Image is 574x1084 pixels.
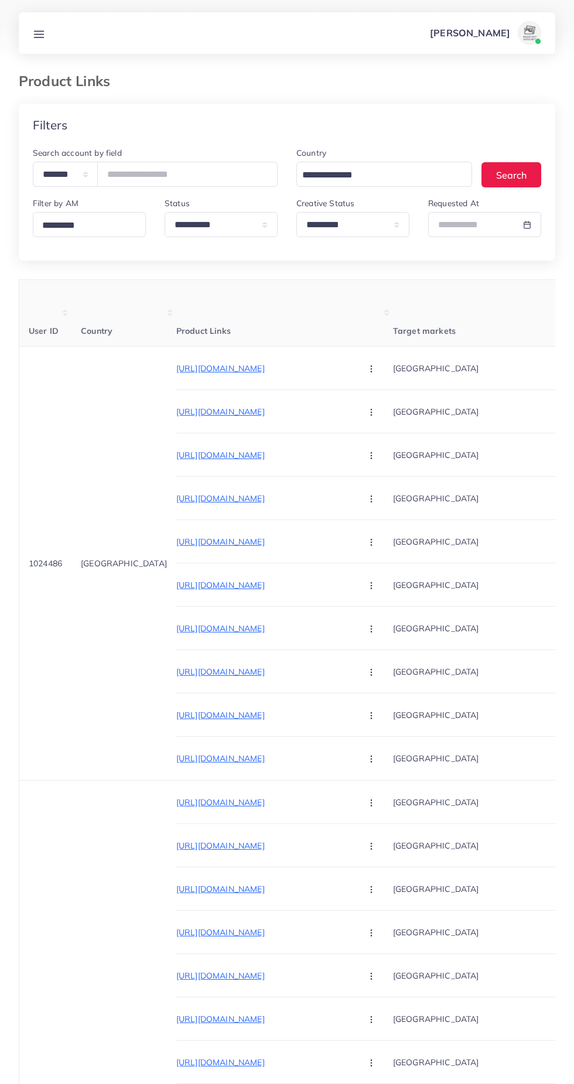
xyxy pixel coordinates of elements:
[393,326,456,336] span: Target markets
[481,162,541,187] button: Search
[33,197,78,209] label: Filter by AM
[176,665,352,679] p: [URL][DOMAIN_NAME]
[38,217,139,235] input: Search for option
[393,355,569,381] p: [GEOGRAPHIC_DATA]
[176,578,352,592] p: [URL][DOMAIN_NAME]
[393,528,569,555] p: [GEOGRAPHIC_DATA]
[176,326,231,336] span: Product Links
[393,442,569,468] p: [GEOGRAPHIC_DATA]
[176,839,352,853] p: [URL][DOMAIN_NAME]
[81,556,167,570] p: [GEOGRAPHIC_DATA]
[33,118,67,132] h4: Filters
[29,558,62,569] span: 1024486
[29,326,59,336] span: User ID
[430,26,510,40] p: [PERSON_NAME]
[393,658,569,685] p: [GEOGRAPHIC_DATA]
[298,166,457,184] input: Search for option
[176,448,352,462] p: [URL][DOMAIN_NAME]
[176,795,352,809] p: [URL][DOMAIN_NAME]
[393,398,569,425] p: [GEOGRAPHIC_DATA]
[81,326,112,336] span: Country
[176,925,352,939] p: [URL][DOMAIN_NAME]
[393,789,569,815] p: [GEOGRAPHIC_DATA]
[296,147,326,159] label: Country
[176,535,352,549] p: [URL][DOMAIN_NAME]
[176,751,352,765] p: [URL][DOMAIN_NAME]
[296,162,472,187] div: Search for option
[393,615,569,641] p: [GEOGRAPHIC_DATA]
[176,361,352,375] p: [URL][DOMAIN_NAME]
[393,702,569,728] p: [GEOGRAPHIC_DATA]
[393,1006,569,1032] p: [GEOGRAPHIC_DATA]
[393,876,569,902] p: [GEOGRAPHIC_DATA]
[33,212,146,237] div: Search for option
[296,197,354,209] label: Creative Status
[176,708,352,722] p: [URL][DOMAIN_NAME]
[176,1012,352,1026] p: [URL][DOMAIN_NAME]
[33,147,122,159] label: Search account by field
[165,197,190,209] label: Status
[176,621,352,635] p: [URL][DOMAIN_NAME]
[428,197,479,209] label: Requested At
[393,1049,569,1075] p: [GEOGRAPHIC_DATA]
[393,485,569,511] p: [GEOGRAPHIC_DATA]
[176,969,352,983] p: [URL][DOMAIN_NAME]
[176,405,352,419] p: [URL][DOMAIN_NAME]
[518,21,541,45] img: avatar
[393,962,569,989] p: [GEOGRAPHIC_DATA]
[19,73,119,90] h3: Product Links
[393,572,569,598] p: [GEOGRAPHIC_DATA]
[176,882,352,896] p: [URL][DOMAIN_NAME]
[393,746,569,772] p: [GEOGRAPHIC_DATA]
[423,21,546,45] a: [PERSON_NAME]avatar
[176,491,352,505] p: [URL][DOMAIN_NAME]
[393,832,569,859] p: [GEOGRAPHIC_DATA]
[176,1055,352,1069] p: [URL][DOMAIN_NAME]
[393,919,569,945] p: [GEOGRAPHIC_DATA]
